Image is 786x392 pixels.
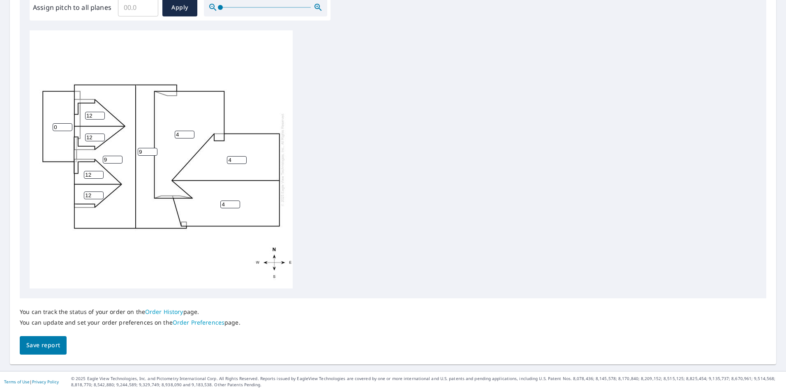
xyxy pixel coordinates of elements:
a: Order History [145,308,183,316]
span: Save report [26,340,60,350]
a: Order Preferences [173,318,224,326]
a: Terms of Use [4,379,30,385]
p: You can update and set your order preferences on the page. [20,319,240,326]
p: © 2025 Eagle View Technologies, Inc. and Pictometry International Corp. All Rights Reserved. Repo... [71,376,782,388]
p: | [4,379,59,384]
a: Privacy Policy [32,379,59,385]
span: Apply [169,2,191,13]
p: You can track the status of your order on the page. [20,308,240,316]
button: Save report [20,336,67,355]
label: Assign pitch to all planes [33,2,111,12]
